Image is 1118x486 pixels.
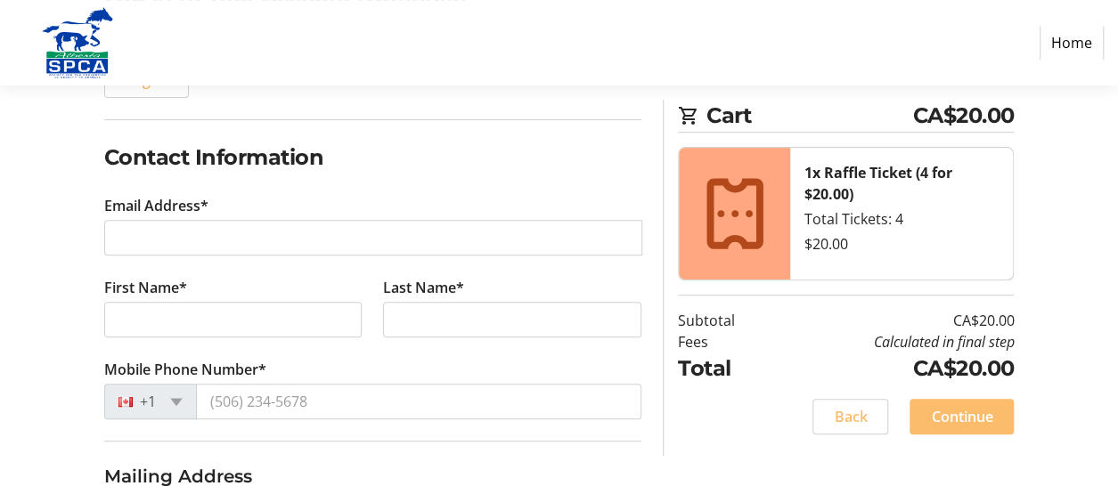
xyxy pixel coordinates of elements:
[104,62,189,98] button: Log In
[912,100,1014,132] span: CA$20.00
[14,7,141,78] img: Alberta SPCA's Logo
[104,195,208,216] label: Email Address*
[678,331,775,352] td: Fees
[1040,26,1104,60] a: Home
[775,331,1015,352] td: Calculated in final step
[706,100,912,132] span: Cart
[383,277,464,298] label: Last Name*
[775,310,1015,331] td: CA$20.00
[804,163,952,204] strong: 1x Raffle Ticket (4 for $20.00)
[678,352,775,385] td: Total
[804,233,999,255] div: $20.00
[910,399,1014,434] button: Continue
[931,406,992,427] span: Continue
[804,208,999,230] div: Total Tickets: 4
[834,406,867,427] span: Back
[196,384,642,419] input: (506) 234-5678
[775,352,1015,385] td: CA$20.00
[104,277,187,298] label: First Name*
[104,359,266,380] label: Mobile Phone Number*
[678,310,775,331] td: Subtotal
[812,399,888,434] button: Back
[104,142,642,174] h2: Contact Information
